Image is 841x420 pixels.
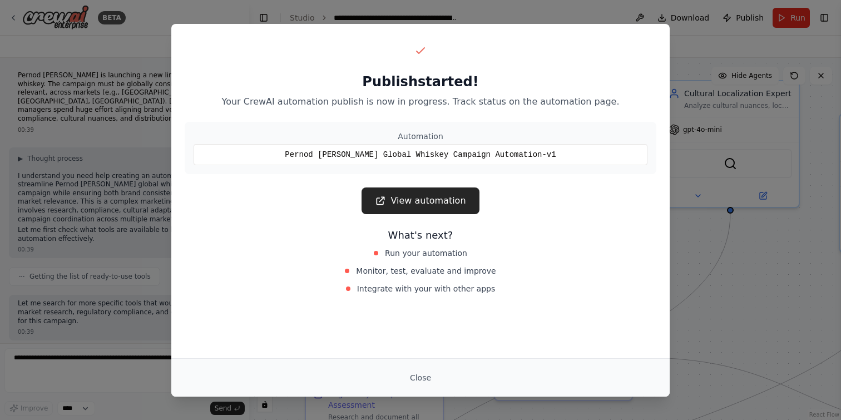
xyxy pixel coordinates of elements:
[185,73,656,91] h2: Publish started!
[185,95,656,108] p: Your CrewAI automation publish is now in progress. Track status on the automation page.
[356,265,496,276] span: Monitor, test, evaluate and improve
[185,228,656,243] h3: What's next?
[385,248,467,259] span: Run your automation
[194,131,647,142] div: Automation
[401,368,440,388] button: Close
[362,187,479,214] a: View automation
[194,144,647,165] div: Pernod [PERSON_NAME] Global Whiskey Campaign Automation-v1
[357,283,496,294] span: Integrate with your with other apps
